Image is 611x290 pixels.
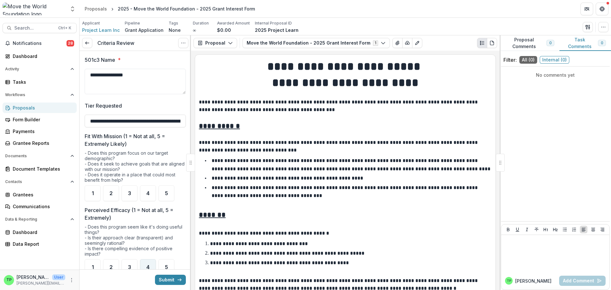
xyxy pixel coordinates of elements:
[85,56,115,64] p: 501c3 Name
[533,226,540,233] button: Strike
[82,27,120,33] span: Project Learn Inc
[13,79,72,85] div: Tasks
[542,226,550,233] button: Heading 1
[178,38,188,48] button: Options
[477,38,487,48] button: Plaintext view
[52,274,65,280] p: User
[3,51,77,61] a: Dashboard
[217,27,231,33] p: $0.00
[17,274,50,280] p: [PERSON_NAME]
[504,226,512,233] button: Bold
[67,40,74,46] span: 28
[92,191,94,196] span: 1
[242,38,390,48] button: Move the World Foundation - 2025 Grant Interest Form1
[5,154,68,158] span: Documents
[570,226,578,233] button: Ordered List
[13,104,72,111] div: Proposals
[92,265,94,270] span: 1
[13,229,72,236] div: Dashboard
[118,5,255,12] div: 2025 - Move the World Foundation - 2025 Grant Interest Form
[392,38,403,48] button: View Attached Files
[155,275,186,285] button: Submit
[561,226,569,233] button: Bullet List
[169,27,181,33] p: None
[6,278,12,282] div: Tom Pappas
[13,53,72,60] div: Dashboard
[580,226,587,233] button: Align Left
[68,276,75,284] button: More
[109,265,113,270] span: 2
[17,280,65,286] p: [PERSON_NAME][EMAIL_ADDRESS][DOMAIN_NAME]
[3,201,77,212] a: Communications
[596,3,608,15] button: Get Help
[540,56,569,64] span: Internal ( 0 )
[68,3,77,15] button: Open entity switcher
[3,77,77,87] a: Tasks
[515,278,551,284] p: [PERSON_NAME]
[125,27,164,33] p: Grant Application
[13,116,72,123] div: Form Builder
[559,35,611,51] button: Task Comments
[255,20,292,26] p: Internal Proposal ID
[5,180,68,184] span: Contacts
[503,56,517,64] p: Filter:
[507,279,511,282] div: Tom Pappas
[3,3,66,15] img: Move the World Foundation logo
[3,177,77,187] button: Open Contacts
[125,20,140,26] p: Pipeline
[3,103,77,113] a: Proposals
[599,226,606,233] button: Align Right
[580,3,593,15] button: Partners
[3,38,77,48] button: Notifications28
[601,41,603,45] span: 0
[57,25,73,32] div: Ctrl + K
[3,90,77,100] button: Open Workflows
[193,38,237,48] button: Proposal
[3,227,77,237] a: Dashboard
[551,226,559,233] button: Heading 2
[3,23,77,33] button: Search...
[13,191,72,198] div: Grantees
[128,191,131,196] span: 3
[255,27,298,33] p: 2025 Project Learn
[165,265,168,270] span: 5
[128,265,131,270] span: 3
[165,191,168,196] span: 5
[3,64,77,74] button: Open Activity
[85,150,186,185] div: - Does this program focus on our target demographic? - Does it seek to achieve goals that are ali...
[3,189,77,200] a: Grantees
[85,102,122,110] p: Tier Requested
[5,67,68,71] span: Activity
[5,93,68,97] span: Workflows
[589,226,597,233] button: Align Center
[3,151,77,161] button: Open Documents
[146,191,150,196] span: 4
[85,132,182,148] p: Fit With Mission (1 = Not at all, 5 = Extremely Likely)
[82,4,109,13] a: Proposals
[5,217,68,222] span: Data & Reporting
[13,128,72,135] div: Payments
[519,56,537,64] span: All ( 0 )
[217,20,250,26] p: Awarded Amount
[3,239,77,249] a: Data Report
[412,38,422,48] button: Edit as form
[503,72,607,78] p: No comments yet
[487,38,497,48] button: PDF view
[146,265,150,270] span: 4
[500,35,559,51] button: Proposal Comments
[3,114,77,125] a: Form Builder
[193,27,196,33] p: ∞
[82,4,257,13] nav: breadcrumb
[85,224,186,259] div: - Does this program seem like it's doing useful things? - Is their approach clear (transparent) a...
[3,164,77,174] a: Document Templates
[523,226,531,233] button: Italicize
[82,20,100,26] p: Applicant
[13,140,72,146] div: Grantee Reports
[3,126,77,137] a: Payments
[109,191,113,196] span: 2
[193,20,209,26] p: Duration
[549,41,551,45] span: 0
[559,276,606,286] button: Add Comment
[13,203,72,210] div: Communications
[13,241,72,247] div: Data Report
